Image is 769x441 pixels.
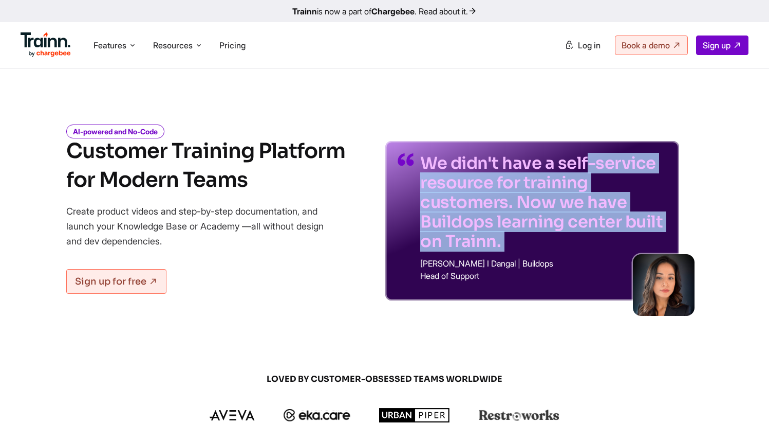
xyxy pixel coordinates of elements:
[66,269,166,294] a: Sign up for free
[696,36,748,55] a: Sign up
[622,40,670,50] span: Book a demo
[479,410,559,421] img: restroworks logo
[138,374,631,385] span: LOVED BY CUSTOMER-OBSESSED TEAMS WORLDWIDE
[420,153,667,251] p: We didn't have a self-service resource for training customers. Now we have Buildops learning cent...
[371,6,415,16] b: Chargebee
[284,409,350,421] img: ekacare logo
[210,410,255,420] img: aveva logo
[66,204,339,249] p: Create product videos and step-by-step documentation, and launch your Knowledge Base or Academy —...
[420,272,667,280] p: Head of Support
[703,40,730,50] span: Sign up
[93,40,126,51] span: Features
[219,40,246,50] a: Pricing
[578,40,601,50] span: Log in
[292,6,317,16] b: Trainn
[379,408,450,422] img: urbanpiper logo
[420,259,667,268] p: [PERSON_NAME] I Dangal | Buildops
[718,392,769,441] iframe: Chat Widget
[398,153,414,166] img: quotes-purple.41a7099.svg
[615,36,688,55] a: Book a demo
[153,40,193,51] span: Resources
[633,254,695,316] img: sabina-buildops.d2e8138.png
[66,137,345,195] h1: Customer Training Platform for Modern Teams
[66,125,164,138] i: AI-powered and No-Code
[558,36,607,55] a: Log in
[21,32,71,57] img: Trainn Logo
